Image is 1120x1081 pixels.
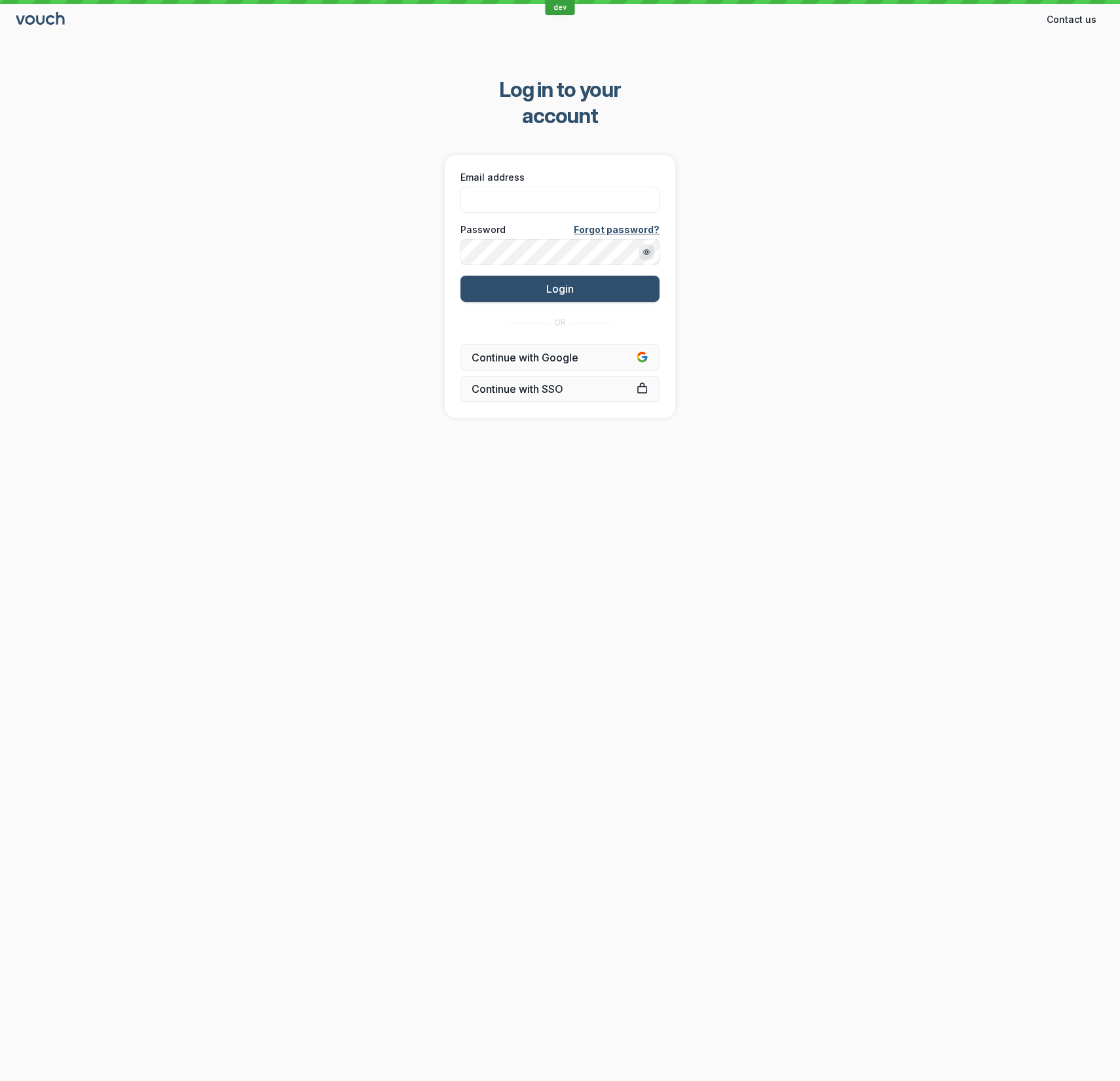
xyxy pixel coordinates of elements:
span: Contact us [1047,13,1096,26]
span: Log in to your account [462,77,658,129]
span: Continue with Google [472,351,648,364]
span: Login [546,282,574,295]
button: Login [460,276,660,302]
button: Contact us [1039,9,1104,30]
button: Continue with Google [460,344,660,371]
a: Continue with SSO [460,376,660,402]
button: Show password [639,244,654,260]
span: Email address [460,171,525,184]
span: Continue with SSO [472,382,648,395]
span: Password [460,223,506,236]
span: OR [554,318,566,328]
a: Go to sign in [16,14,67,26]
a: Forgot password? [574,223,660,236]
